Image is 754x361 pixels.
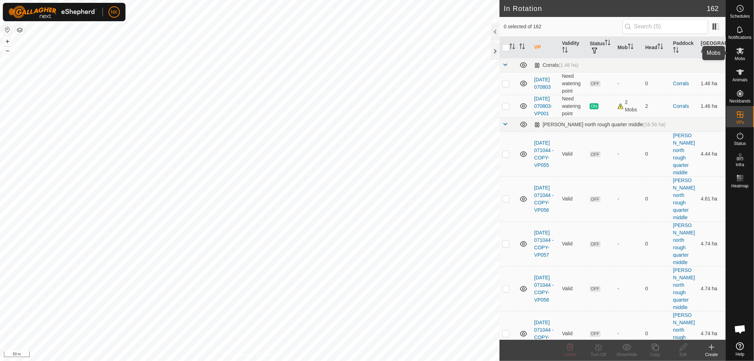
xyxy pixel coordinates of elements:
span: ON [590,103,598,109]
button: – [3,46,12,55]
p-sorticon: Activate to sort [519,45,525,50]
td: Valid [559,311,587,356]
th: Paddock [670,37,698,58]
td: 4.74 ha [698,221,726,266]
span: OFF [590,241,600,247]
span: Neckbands [729,99,750,103]
input: Search (S) [623,19,708,34]
span: Mobs [735,57,745,61]
a: Help [726,339,754,359]
p-sorticon: Activate to sort [657,45,663,50]
td: 4.74 ha [698,311,726,356]
span: Heatmap [731,184,749,188]
p-sorticon: Activate to sort [712,48,718,54]
span: Notifications [729,35,752,40]
td: 4.61 ha [698,176,726,221]
a: Corrals [673,81,689,86]
div: Edit [669,351,697,358]
td: Valid [559,176,587,221]
div: Open chat [730,319,751,340]
td: Need watering point [559,95,587,117]
td: 2 [642,95,670,117]
th: Head [642,37,670,58]
a: [DATE] 070803 [534,77,551,90]
td: 0 [642,311,670,356]
div: - [618,330,640,337]
td: 4.74 ha [698,266,726,311]
span: OFF [590,196,600,202]
div: Turn Off [584,351,613,358]
th: VP [531,37,559,58]
span: OFF [590,286,600,292]
td: 1.46 ha [698,95,726,117]
div: - [618,285,640,292]
div: - [618,150,640,158]
span: Help [736,352,744,356]
a: [DATE] 071044 - COPY-VP057 [534,230,554,258]
td: Valid [559,266,587,311]
td: 0 [642,72,670,95]
a: Privacy Policy [222,352,249,358]
a: [PERSON_NAME] north rough quarter middle [673,133,695,175]
span: 162 [707,3,719,14]
p-sorticon: Activate to sort [673,48,679,54]
td: Need watering point [559,72,587,95]
span: Infra [736,163,744,167]
div: - [618,80,640,87]
th: Status [587,37,615,58]
a: [PERSON_NAME] north rough quarter middle [673,267,695,310]
a: [PERSON_NAME] north rough quarter middle [673,177,695,220]
td: Valid [559,221,587,266]
span: OFF [590,151,600,157]
span: Status [734,141,746,146]
th: Validity [559,37,587,58]
a: [DATE] 071044 - COPY-VP055 [534,140,554,168]
td: 0 [642,266,670,311]
span: OFF [590,81,600,87]
span: 0 selected of 162 [504,23,623,30]
td: 0 [642,176,670,221]
div: [PERSON_NAME] north rough quarter middle [534,122,666,128]
span: Schedules [730,14,750,18]
span: (1.48 ha) [559,62,578,68]
button: Map Layers [16,26,24,34]
div: 2 Mobs [618,99,640,113]
a: [DATE] 071044 - COPY-VP056 [534,185,554,213]
td: 1.46 ha [698,72,726,95]
h2: In Rotation [504,4,707,13]
div: Create [697,351,726,358]
th: [GEOGRAPHIC_DATA] Area [698,37,726,58]
div: - [618,240,640,248]
th: Mob [615,37,643,58]
div: Show/Hide [613,351,641,358]
a: [DATE] 071044 - COPY-VP058 [534,275,554,303]
a: Corrals [673,103,689,109]
span: (16.56 ha) [643,122,666,127]
span: OFF [590,331,600,337]
td: 0 [642,221,670,266]
a: [DATE] 071044 - COPY-VP059 [534,320,554,348]
a: Contact Us [257,352,277,358]
a: [PERSON_NAME] north rough quarter middle [673,222,695,265]
p-sorticon: Activate to sort [605,41,610,46]
button: + [3,37,12,46]
button: Reset Map [3,25,12,34]
p-sorticon: Activate to sort [628,45,633,50]
span: VPs [736,120,744,124]
p-sorticon: Activate to sort [509,45,515,50]
div: Corrals [534,62,578,68]
td: Valid [559,132,587,176]
div: - [618,195,640,203]
div: Copy [641,351,669,358]
span: Animals [732,78,748,82]
a: [DATE] 070803-VP001 [534,96,552,116]
td: 4.44 ha [698,132,726,176]
img: Gallagher Logo [8,6,97,18]
td: 0 [642,132,670,176]
a: [PERSON_NAME] north rough quarter middle [673,312,695,355]
span: NK [111,8,117,16]
p-sorticon: Activate to sort [562,48,568,54]
span: Delete [564,352,577,357]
